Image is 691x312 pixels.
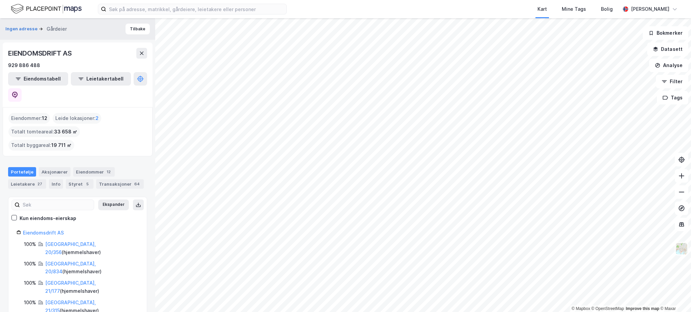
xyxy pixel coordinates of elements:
[11,3,82,15] img: logo.f888ab2527a4732fd821a326f86c7f29.svg
[45,241,96,255] a: [GEOGRAPHIC_DATA], 20/356
[8,167,36,177] div: Portefølje
[105,168,112,175] div: 12
[562,5,586,13] div: Mine Tags
[24,240,36,248] div: 100%
[649,59,688,72] button: Analyse
[36,181,44,187] div: 27
[20,214,76,222] div: Kun eiendoms-eierskap
[51,141,72,149] span: 19 711 ㎡
[54,128,77,136] span: 33 658 ㎡
[23,230,64,236] a: Eiendomsdrift AS
[133,181,141,187] div: 64
[657,91,688,104] button: Tags
[96,179,144,189] div: Transaksjoner
[45,260,139,276] div: ( hjemmelshaver )
[49,179,63,189] div: Info
[657,280,691,312] iframe: Chat Widget
[24,299,36,307] div: 100%
[8,72,68,86] button: Eiendomstabell
[53,113,101,124] div: Leide lokasjoner :
[8,61,40,69] div: 929 886 488
[5,26,39,32] button: Ingen adresse
[73,167,115,177] div: Eiendommer
[84,181,91,187] div: 5
[8,140,74,151] div: Totalt byggareal :
[126,24,150,34] button: Tilbake
[71,72,131,86] button: Leietakertabell
[45,280,96,294] a: [GEOGRAPHIC_DATA], 21/177
[42,114,47,122] span: 12
[45,279,139,295] div: ( hjemmelshaver )
[643,26,688,40] button: Bokmerker
[24,260,36,268] div: 100%
[24,279,36,287] div: 100%
[591,306,624,311] a: OpenStreetMap
[572,306,590,311] a: Mapbox
[45,261,96,275] a: [GEOGRAPHIC_DATA], 20/834
[8,179,46,189] div: Leietakere
[657,280,691,312] div: Kontrollprogram for chat
[631,5,669,13] div: [PERSON_NAME]
[95,114,99,122] span: 2
[8,126,80,137] div: Totalt tomteareal :
[39,167,71,177] div: Aksjonærer
[8,48,73,59] div: EIENDOMSDRIFT AS
[66,179,93,189] div: Styret
[537,5,547,13] div: Kart
[675,242,688,255] img: Z
[8,113,50,124] div: Eiendommer :
[656,75,688,88] button: Filter
[626,306,659,311] a: Improve this map
[45,240,139,256] div: ( hjemmelshaver )
[98,199,129,210] button: Ekspander
[647,42,688,56] button: Datasett
[106,4,286,14] input: Søk på adresse, matrikkel, gårdeiere, leietakere eller personer
[20,200,94,210] input: Søk
[47,25,67,33] div: Gårdeier
[601,5,613,13] div: Bolig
